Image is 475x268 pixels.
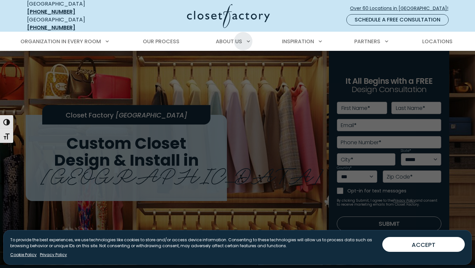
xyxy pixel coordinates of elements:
span: Locations [422,38,453,45]
span: Our Process [143,38,179,45]
span: About Us [216,38,242,45]
nav: Primary Menu [16,32,459,51]
span: Organization in Every Room [20,38,101,45]
a: [PHONE_NUMBER] [27,8,75,16]
a: Cookie Policy [10,252,37,258]
a: Schedule a Free Consultation [346,14,449,25]
div: [GEOGRAPHIC_DATA] [27,16,123,32]
p: To provide the best experiences, we use technologies like cookies to store and/or access device i... [10,237,377,249]
a: [PHONE_NUMBER] [27,24,75,31]
a: Over 60 Locations in [GEOGRAPHIC_DATA]! [350,3,454,14]
span: Partners [354,38,380,45]
a: Privacy Policy [40,252,67,258]
span: Over 60 Locations in [GEOGRAPHIC_DATA]! [350,5,454,12]
img: Closet Factory Logo [187,4,270,28]
button: ACCEPT [382,237,465,252]
span: Inspiration [282,38,314,45]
